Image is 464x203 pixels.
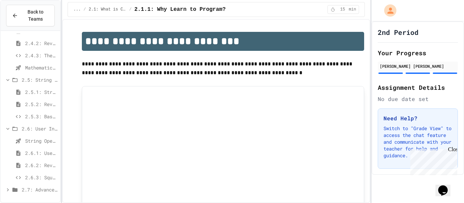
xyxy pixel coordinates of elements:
span: min [349,7,356,12]
span: 2.7: Advanced Math [22,186,57,193]
span: 2.4.3: The World's Worst [PERSON_NAME] Market [25,52,57,59]
div: Chat with us now!Close [3,3,47,43]
span: 2.1.1: Why Learn to Program? [134,5,226,14]
span: 2.6: User Input [22,125,57,132]
span: ... [73,7,81,12]
span: 15 [337,7,348,12]
span: Mathematical Operators - Quiz [25,64,57,71]
div: [PERSON_NAME] [PERSON_NAME] [380,63,456,69]
h2: Assignment Details [378,83,458,92]
button: Back to Teams [6,5,55,26]
span: / [84,7,86,12]
span: / [129,7,131,12]
h3: Need Help? [383,114,452,122]
span: 2.5.1: String Operators [25,88,57,96]
span: 2.4.2: Review - Mathematical Operators [25,40,57,47]
span: 2.5.2: Review - String Operators [25,101,57,108]
span: 2.6.3: Squares and Circles [25,174,57,181]
div: My Account [377,3,398,18]
h1: 2nd Period [378,27,418,37]
iframe: chat widget [408,146,457,175]
h2: Your Progress [378,48,458,58]
span: Back to Teams [22,8,49,23]
div: No due date set [378,95,458,103]
span: 2.6.1: User Input [25,149,57,157]
span: String Operators - Quiz [25,137,57,144]
span: 2.5.3: Basketballs and Footballs [25,113,57,120]
p: Switch to "Grade View" to access the chat feature and communicate with your teacher for help and ... [383,125,452,159]
span: 2.1: What is Code? [89,7,126,12]
span: 2.5: String Operators [22,76,57,83]
iframe: chat widget [435,176,457,196]
span: 2.6.2: Review - User Input [25,162,57,169]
